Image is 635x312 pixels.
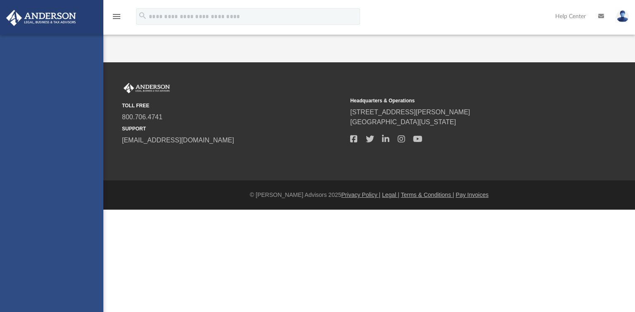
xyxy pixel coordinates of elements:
[350,109,470,116] a: [STREET_ADDRESS][PERSON_NAME]
[341,191,381,198] a: Privacy Policy |
[122,83,172,94] img: Anderson Advisors Platinum Portal
[350,97,573,104] small: Headquarters & Operations
[112,12,122,21] i: menu
[401,191,454,198] a: Terms & Conditions |
[350,118,456,125] a: [GEOGRAPHIC_DATA][US_STATE]
[4,10,79,26] img: Anderson Advisors Platinum Portal
[138,11,147,20] i: search
[382,191,399,198] a: Legal |
[103,191,635,199] div: © [PERSON_NAME] Advisors 2025
[122,102,344,109] small: TOLL FREE
[616,10,629,22] img: User Pic
[122,113,162,121] a: 800.706.4741
[122,125,344,132] small: SUPPORT
[112,16,122,21] a: menu
[122,137,234,144] a: [EMAIL_ADDRESS][DOMAIN_NAME]
[456,191,488,198] a: Pay Invoices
